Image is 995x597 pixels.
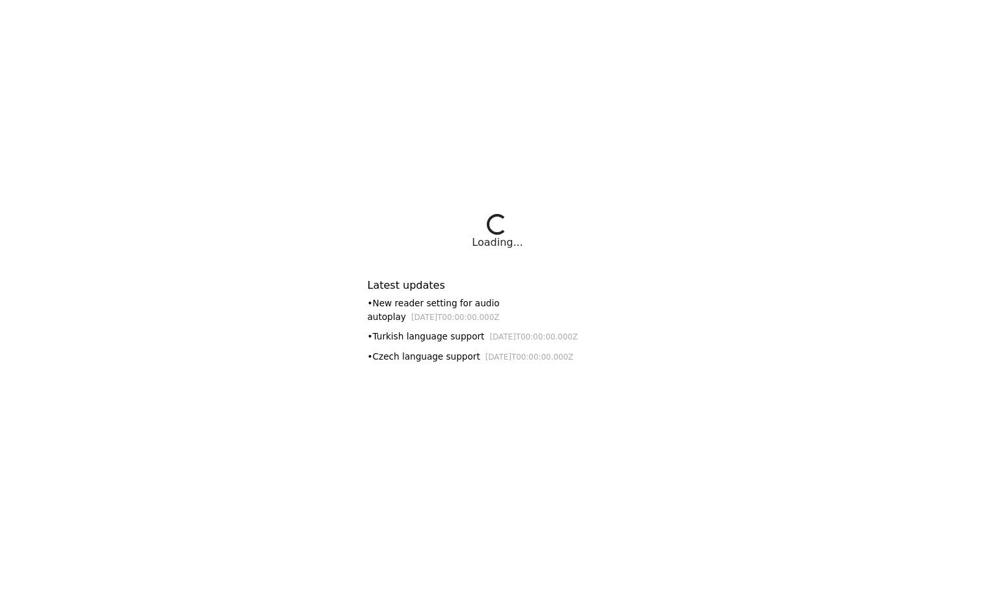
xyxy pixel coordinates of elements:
div: • Czech language support [368,350,628,364]
div: • New reader setting for audio autoplay [368,297,628,323]
div: • Turkish language support [368,330,628,343]
small: [DATE]T00:00:00.000Z [411,313,500,322]
div: Loading... [472,235,523,250]
small: [DATE]T00:00:00.000Z [489,332,578,341]
small: [DATE]T00:00:00.000Z [485,352,574,362]
h6: Latest updates [368,279,628,291]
